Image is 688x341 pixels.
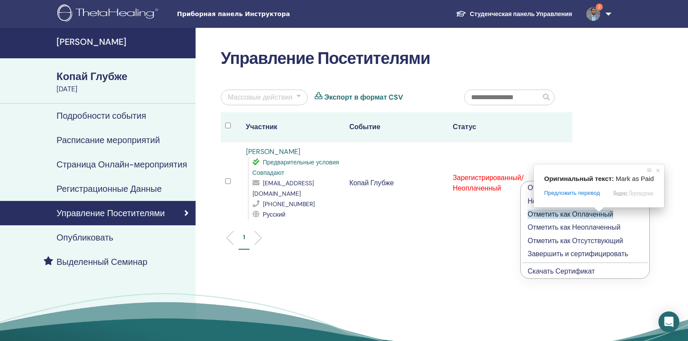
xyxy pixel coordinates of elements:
ya-tr-span: Предварительные условия Совпадают [253,158,339,177]
ya-tr-span: Статус [453,122,476,131]
ya-tr-span: Регистрационные Данные [57,183,162,194]
span: Оригинальный текст: [544,175,614,182]
ya-tr-span: Студенческая панель Управления [470,10,572,18]
ya-tr-span: Отменить регистрацию [528,183,603,192]
ya-tr-span: Расписание мероприятий [57,134,160,146]
ya-tr-span: Завершить и сертифицировать [528,249,628,258]
p: 1 [243,233,245,242]
ya-tr-span: [PERSON_NAME] [57,36,126,47]
img: logo.png [57,4,161,24]
ya-tr-span: Отметить как Отсутствующий [528,236,623,245]
span: [PHONE_NUMBER] [263,200,315,208]
ya-tr-span: Отметить как Оплаченный [528,210,613,219]
ya-tr-span: Событие [349,122,380,131]
ya-tr-span: Русский [263,211,286,218]
ya-tr-span: Экспорт в формат CSV [324,93,403,102]
a: Студенческая панель Управления [449,6,579,22]
ya-tr-span: [EMAIL_ADDRESS][DOMAIN_NAME] [253,179,314,197]
span: 2 [596,3,603,10]
ya-tr-span: [DATE] [57,84,77,94]
img: default.jpg [586,7,600,21]
div: Откройте Интерком-Мессенджер [658,311,679,332]
a: [PERSON_NAME] [246,147,300,156]
img: graduation-cap-white.svg [456,10,466,17]
ya-tr-span: Не используйте автосертификацию [528,197,642,206]
ya-tr-span: Управление Посетителями [57,207,165,219]
ya-tr-span: Копай Глубже [349,178,394,187]
ya-tr-span: Страница Онлайн-мероприятия [57,159,187,170]
ya-tr-span: Массовые действия [228,93,292,102]
span: Mark as Paid [616,175,654,182]
ya-tr-span: Участник [246,122,277,131]
ya-tr-span: Опубликовать [57,232,113,243]
ya-tr-span: Управление Посетителями [221,47,430,69]
span: Предложить перевод [544,189,600,197]
a: Скачать Сертификат [528,267,595,276]
a: Копай Глубже[DATE] [51,69,196,94]
ya-tr-span: Подробности события [57,110,146,121]
a: Экспорт в формат CSV [324,92,403,103]
ya-tr-span: Приборная панель Инструктора [177,10,290,17]
ya-tr-span: Копай Глубже [57,70,127,83]
ya-tr-span: Отметить как Неоплаченный [528,223,621,232]
ya-tr-span: Выделенный Семинар [57,256,147,267]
